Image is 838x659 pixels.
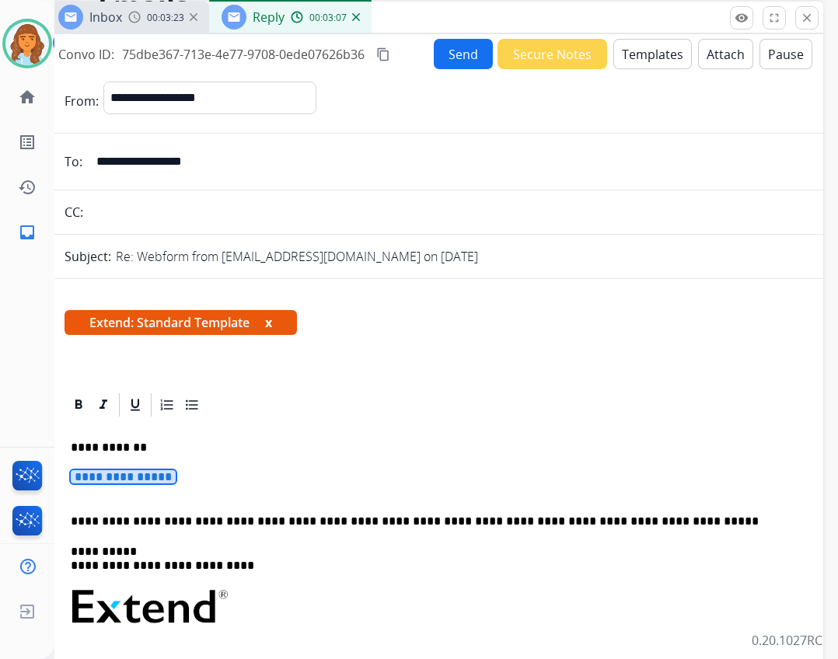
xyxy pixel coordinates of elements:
[613,39,692,69] button: Templates
[735,11,749,25] mat-icon: remove_red_eye
[180,393,204,417] div: Bullet List
[67,393,90,417] div: Bold
[89,9,122,26] span: Inbox
[309,12,347,24] span: 00:03:07
[147,12,184,24] span: 00:03:23
[65,310,297,335] span: Extend: Standard Template
[5,22,49,65] img: avatar
[124,393,147,417] div: Underline
[65,92,99,110] p: From:
[122,46,365,63] span: 75dbe367-713e-4e77-9708-0ede07626b36
[92,393,115,417] div: Italic
[116,247,478,266] p: Re: Webform from [EMAIL_ADDRESS][DOMAIN_NAME] on [DATE]
[265,313,272,332] button: x
[65,152,82,171] p: To:
[18,178,37,197] mat-icon: history
[18,88,37,106] mat-icon: home
[65,247,111,266] p: Subject:
[767,11,781,25] mat-icon: fullscreen
[253,9,285,26] span: Reply
[800,11,814,25] mat-icon: close
[434,39,493,69] button: Send
[698,39,753,69] button: Attach
[759,39,812,69] button: Pause
[65,203,83,221] p: CC:
[498,39,607,69] button: Secure Notes
[376,47,390,61] mat-icon: content_copy
[18,133,37,152] mat-icon: list_alt
[58,45,114,64] p: Convo ID:
[752,631,822,650] p: 0.20.1027RC
[18,223,37,242] mat-icon: inbox
[155,393,179,417] div: Ordered List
